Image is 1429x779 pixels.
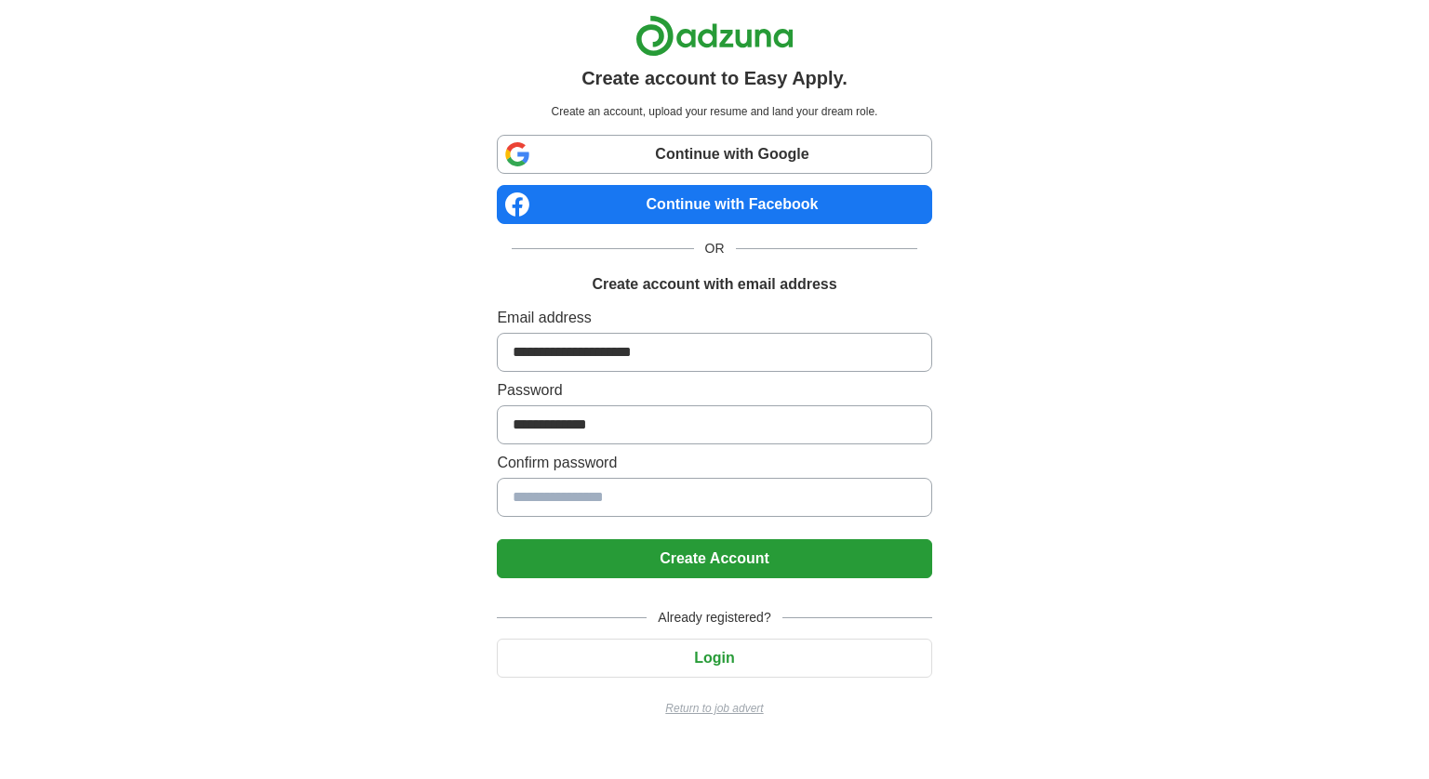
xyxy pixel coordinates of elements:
a: Continue with Facebook [497,185,931,224]
span: OR [694,239,736,258]
span: Already registered? [647,608,781,627]
a: Login [497,650,931,666]
h1: Create account with email address [592,273,836,296]
button: Login [497,639,931,678]
p: Create an account, upload your resume and land your dream role. [501,103,928,120]
label: Confirm password [497,452,931,474]
a: Return to job advert [497,700,931,717]
label: Email address [497,307,931,329]
button: Create Account [497,539,931,578]
label: Password [497,379,931,402]
h1: Create account to Easy Apply. [581,64,848,92]
img: Adzuna logo [635,15,794,57]
a: Continue with Google [497,135,931,174]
